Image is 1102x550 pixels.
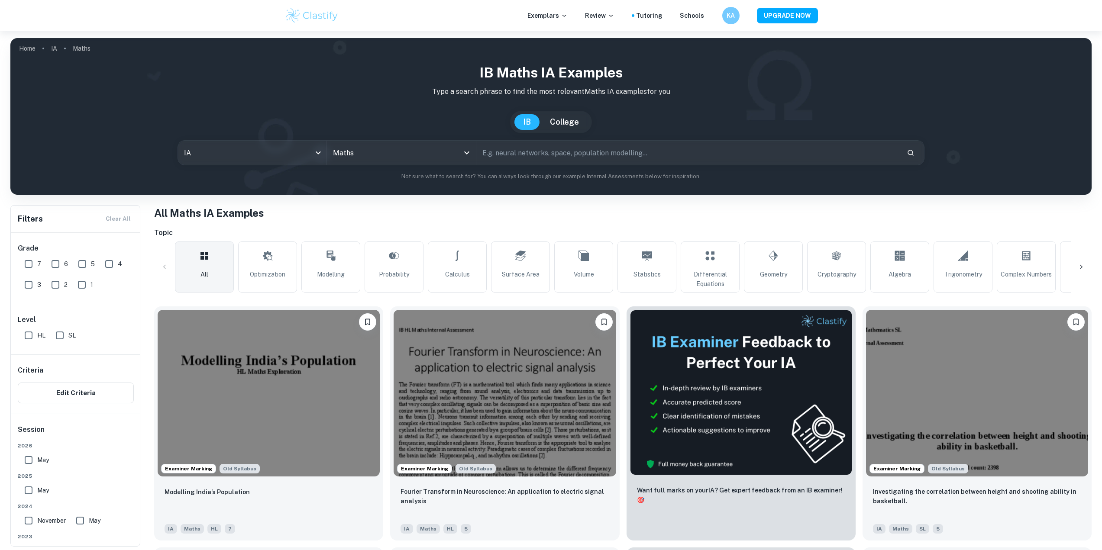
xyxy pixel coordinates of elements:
[17,87,1085,97] p: Type a search phrase to find the most relevant Maths IA examples for you
[757,8,818,23] button: UPGRADE NOW
[37,280,41,289] span: 3
[18,425,134,442] h6: Session
[397,465,452,473] span: Examiner Marking
[595,313,613,331] button: Bookmark
[944,270,982,279] span: Trigonometry
[445,270,470,279] span: Calculus
[711,13,715,18] button: Help and Feedback
[158,310,380,476] img: Maths IA example thumbnail: Modelling India’s Population
[18,442,134,450] span: 2026
[178,141,327,165] div: IA
[165,487,250,497] p: Modelling India’s Population
[873,524,885,534] span: IA
[873,487,1081,506] p: Investigating the correlation between height and shooting ability in basketball.
[541,114,588,130] button: College
[390,306,619,540] a: Examiner MarkingAlthough this IA is written for the old math syllabus (last exam in November 2020...
[89,516,100,525] span: May
[863,306,1092,540] a: Examiner MarkingAlthough this IA is written for the old math syllabus (last exam in November 2020...
[870,465,924,473] span: Examiner Marking
[685,270,736,289] span: Differential Equations
[394,310,616,476] img: Maths IA example thumbnail: Fourier Transform in Neuroscience: An ap
[527,11,568,20] p: Exemplars
[889,270,911,279] span: Algebra
[889,524,912,534] span: Maths
[456,464,496,473] span: Old Syllabus
[476,141,900,165] input: E.g. neural networks, space, population modelling...
[722,7,740,24] button: KA
[585,11,614,20] p: Review
[633,270,661,279] span: Statistics
[866,310,1088,476] img: Maths IA example thumbnail: Investigating the correlation between he
[10,38,1092,195] img: profile cover
[220,464,260,473] span: Old Syllabus
[928,464,968,473] span: Old Syllabus
[637,486,845,505] p: Want full marks on your IA ? Get expert feedback from an IB examiner!
[760,270,787,279] span: Geometry
[359,313,376,331] button: Bookmark
[903,145,918,160] button: Search
[461,147,473,159] button: Open
[68,331,76,340] span: SL
[64,280,68,289] span: 2
[417,524,440,534] span: Maths
[37,516,66,525] span: November
[91,259,95,269] span: 5
[118,259,122,269] span: 4
[154,306,383,540] a: Examiner MarkingAlthough this IA is written for the old math syllabus (last exam in November 2020...
[379,270,409,279] span: Probability
[18,213,43,225] h6: Filters
[574,270,594,279] span: Volume
[928,464,968,473] div: Although this IA is written for the old math syllabus (last exam in November 2020), the current I...
[37,455,49,465] span: May
[726,11,736,20] h6: KA
[18,502,134,510] span: 2024
[90,280,93,289] span: 1
[916,524,929,534] span: SL
[37,331,45,340] span: HL
[1067,313,1085,331] button: Bookmark
[456,464,496,473] div: Although this IA is written for the old math syllabus (last exam in November 2020), the current I...
[630,310,852,475] img: Thumbnail
[250,270,285,279] span: Optimization
[225,524,235,534] span: 7
[284,7,339,24] img: Clastify logo
[19,42,36,55] a: Home
[680,11,704,20] a: Schools
[181,524,204,534] span: Maths
[636,11,662,20] a: Tutoring
[461,524,471,534] span: 5
[37,486,49,495] span: May
[37,259,41,269] span: 7
[64,259,68,269] span: 6
[933,524,943,534] span: 5
[154,228,1092,238] h6: Topic
[51,42,57,55] a: IA
[317,270,345,279] span: Modelling
[165,524,177,534] span: IA
[162,465,216,473] span: Examiner Marking
[502,270,540,279] span: Surface Area
[401,524,413,534] span: IA
[207,524,221,534] span: HL
[514,114,540,130] button: IB
[1001,270,1052,279] span: Complex Numbers
[220,464,260,473] div: Although this IA is written for the old math syllabus (last exam in November 2020), the current I...
[17,62,1085,83] h1: IB Maths IA examples
[627,306,856,540] a: ThumbnailWant full marks on yourIA? Get expert feedback from an IB examiner!
[200,270,208,279] span: All
[18,383,134,403] button: Edit Criteria
[154,205,1092,221] h1: All Maths IA Examples
[443,524,457,534] span: HL
[818,270,856,279] span: Cryptography
[18,365,43,376] h6: Criteria
[17,172,1085,181] p: Not sure what to search for? You can always look through our example Internal Assessments below f...
[73,44,90,53] p: Maths
[18,315,134,325] h6: Level
[637,496,644,503] span: 🎯
[18,243,134,254] h6: Grade
[18,533,134,540] span: 2023
[18,472,134,480] span: 2025
[401,487,609,506] p: Fourier Transform in Neuroscience: An application to electric signal analysis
